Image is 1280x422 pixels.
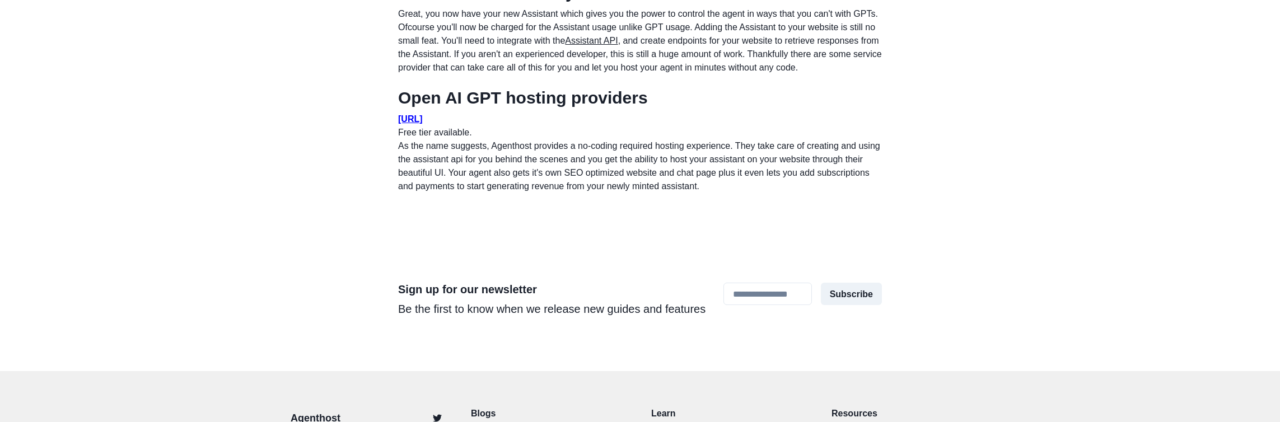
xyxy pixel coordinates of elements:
[831,407,989,420] p: Resources
[398,301,706,317] p: Be the first to know when we release new guides and features
[651,407,809,420] p: Learn
[398,114,423,124] a: [URL]
[398,7,882,74] p: Great, you now have your new Assistant which gives you the power to control the agent in ways tha...
[398,283,706,296] h2: Sign up for our newsletter
[398,112,882,193] p: Free tier available. As the name suggests, Agenthost provides a no-coding required hosting experi...
[471,407,629,420] a: Blogs
[398,88,882,108] h1: Open AI GPT hosting providers
[565,36,618,45] a: Assistant API
[821,283,882,305] button: Subscribe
